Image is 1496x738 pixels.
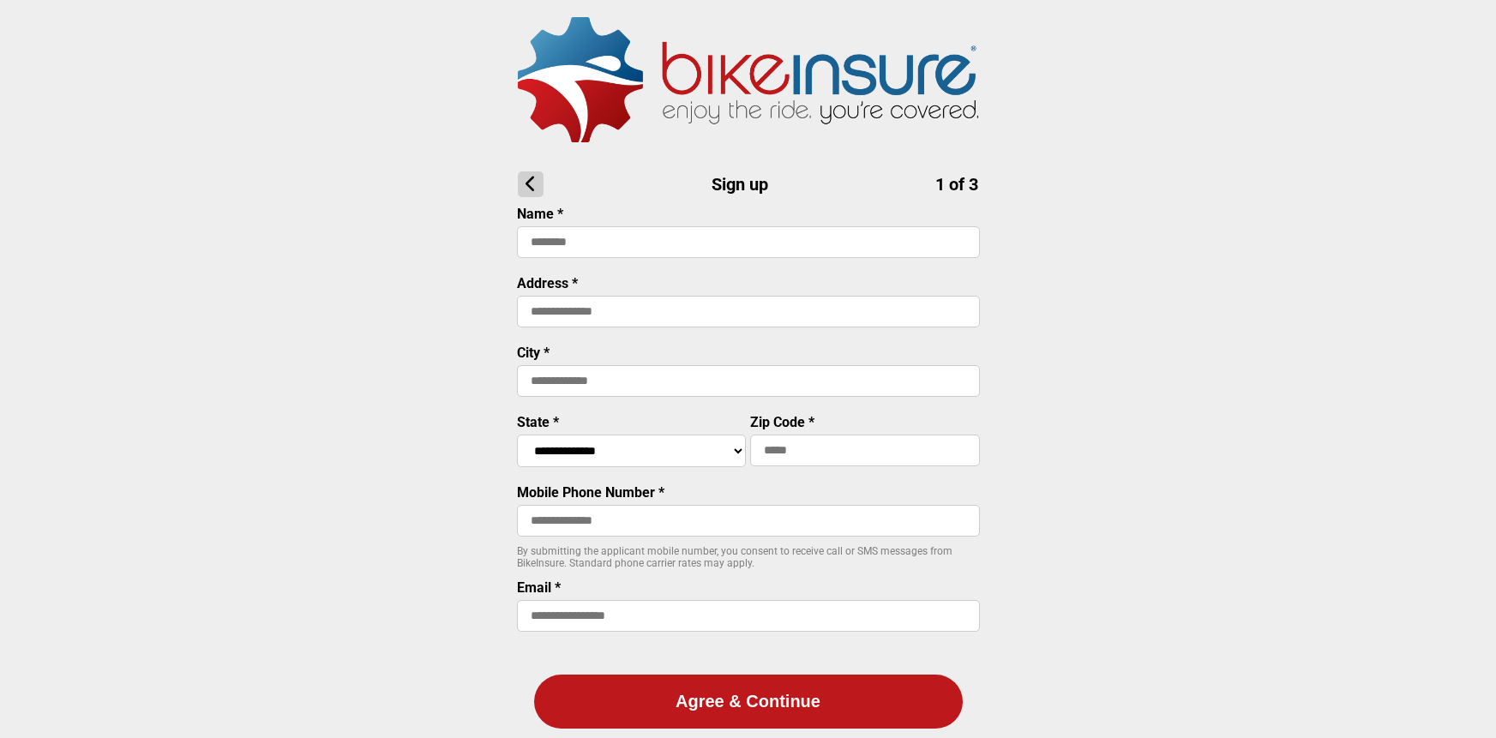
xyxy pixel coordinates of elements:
[517,206,563,222] label: Name *
[750,414,814,430] label: Zip Code *
[517,345,550,361] label: City *
[935,174,978,195] span: 1 of 3
[517,414,559,430] label: State *
[517,579,561,596] label: Email *
[517,275,578,291] label: Address *
[517,484,664,501] label: Mobile Phone Number *
[517,545,980,569] p: By submitting the applicant mobile number, you consent to receive call or SMS messages from BikeI...
[534,675,963,729] button: Agree & Continue
[518,171,978,197] h1: Sign up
